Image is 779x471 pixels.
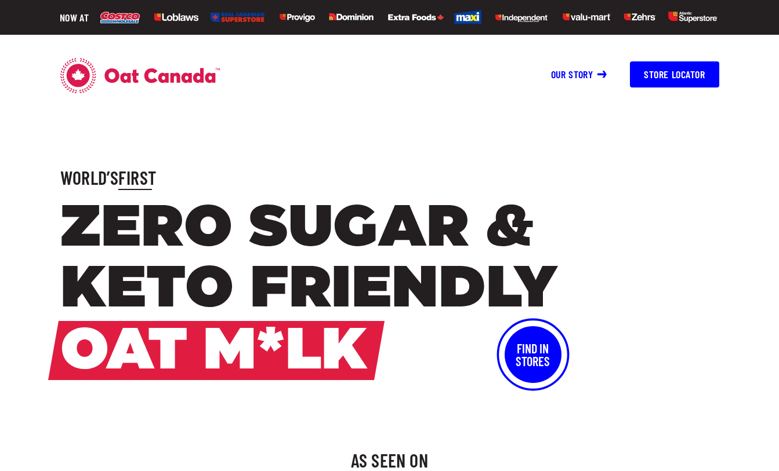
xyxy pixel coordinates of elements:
[60,321,368,380] span: Oat M*lk
[551,68,607,81] a: Our story
[60,199,719,383] h1: Zero Sugar & Keto Friendly
[118,166,156,188] span: First
[60,165,719,190] h3: World’s
[618,69,719,81] a: Store Locator
[505,326,561,383] button: Find InStores
[630,61,719,87] button: Store Locator
[60,10,89,24] h4: NOW AT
